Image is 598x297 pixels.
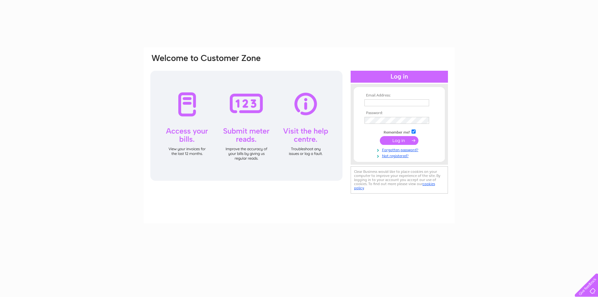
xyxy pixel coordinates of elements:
[351,166,448,194] div: Clear Business would like to place cookies on your computer to improve your experience of the sit...
[380,136,418,145] input: Submit
[363,93,436,98] th: Email Address:
[354,182,435,190] a: cookies policy
[363,129,436,135] td: Remember me?
[363,111,436,115] th: Password:
[364,152,436,158] a: Not registered?
[364,146,436,152] a: Forgotten password?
